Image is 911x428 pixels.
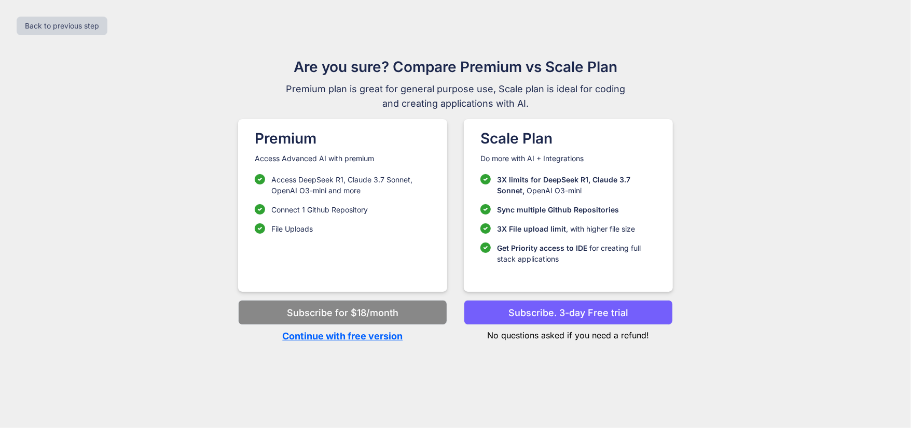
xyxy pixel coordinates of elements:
p: Subscribe for $18/month [287,306,398,320]
span: Premium plan is great for general purpose use, Scale plan is ideal for coding and creating applic... [281,82,630,111]
p: No questions asked if you need a refund! [464,325,673,341]
img: checklist [255,204,265,215]
h1: Are you sure? Compare Premium vs Scale Plan [281,56,630,78]
h1: Scale Plan [480,127,656,149]
p: Continue with free version [238,329,447,343]
img: checklist [480,174,491,184]
p: Do more with AI + Integrations [480,153,656,164]
img: checklist [480,204,491,215]
span: Get Priority access to IDE [497,244,587,252]
p: Connect 1 Github Repository [271,204,368,215]
button: Back to previous step [17,17,107,35]
img: checklist [255,223,265,234]
span: 3X limits for DeepSeek R1, Claude 3.7 Sonnet, [497,175,630,195]
button: Subscribe. 3-day Free trial [464,300,673,325]
img: checklist [480,223,491,234]
p: File Uploads [271,223,313,234]
p: Access Advanced AI with premium [255,153,431,164]
span: 3X File upload limit [497,224,566,233]
p: , with higher file size [497,223,635,234]
p: OpenAI O3-mini [497,174,656,196]
img: checklist [255,174,265,184]
p: Sync multiple Github Repositories [497,204,619,215]
button: Subscribe for $18/month [238,300,447,325]
h1: Premium [255,127,431,149]
p: for creating full stack applications [497,242,656,264]
img: checklist [480,242,491,253]
p: Access DeepSeek R1, Claude 3.7 Sonnet, OpenAI O3-mini and more [271,174,431,196]
p: Subscribe. 3-day Free trial [508,306,628,320]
